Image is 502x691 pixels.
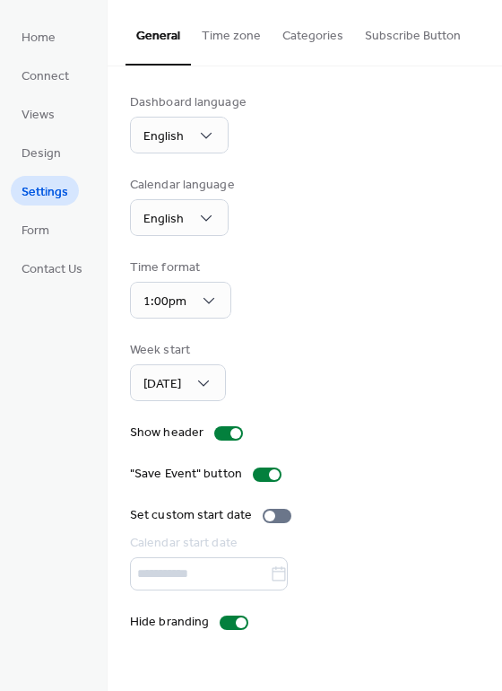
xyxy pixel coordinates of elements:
[143,207,184,232] span: English
[22,29,56,48] span: Home
[22,222,49,241] span: Form
[11,214,60,244] a: Form
[130,93,247,112] div: Dashboard language
[130,465,242,484] div: "Save Event" button
[22,260,82,279] span: Contact Us
[11,60,80,90] a: Connect
[22,67,69,86] span: Connect
[130,341,222,360] div: Week start
[22,183,68,202] span: Settings
[143,372,181,397] span: [DATE]
[143,125,184,149] span: English
[130,258,228,277] div: Time format
[130,506,252,525] div: Set custom start date
[22,144,61,163] span: Design
[11,176,79,206] a: Settings
[143,290,186,314] span: 1:00pm
[130,613,209,632] div: Hide branding
[130,176,235,195] div: Calendar language
[11,253,93,283] a: Contact Us
[11,137,72,167] a: Design
[11,99,65,128] a: Views
[130,534,476,553] div: Calendar start date
[22,106,55,125] span: Views
[11,22,66,51] a: Home
[130,424,203,442] div: Show header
